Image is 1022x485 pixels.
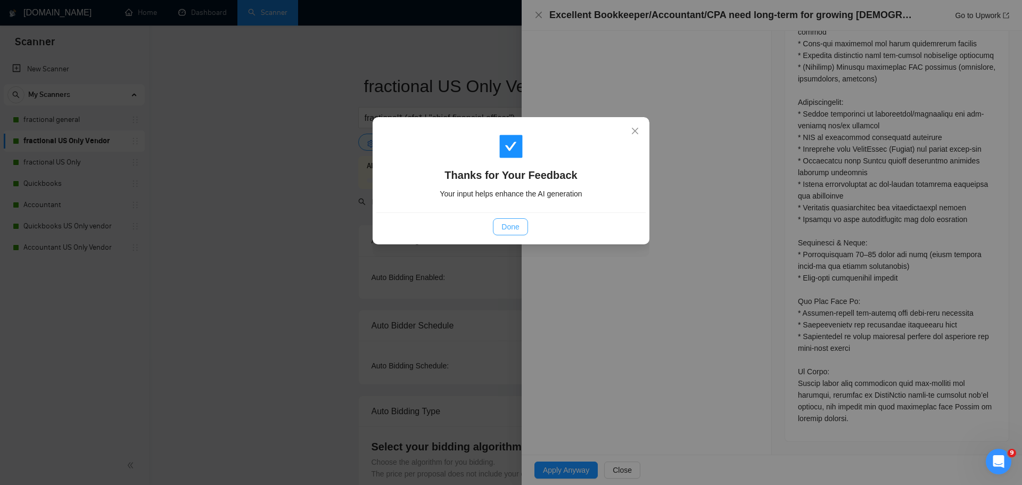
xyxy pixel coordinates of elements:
[621,117,649,146] button: Close
[631,127,639,135] span: close
[498,134,524,159] span: check-square
[440,190,582,198] span: Your input helps enhance the AI generation
[389,168,633,183] h4: Thanks for Your Feedback
[986,449,1011,474] iframe: Intercom live chat
[1008,449,1016,457] span: 9
[501,221,519,233] span: Done
[493,218,528,235] button: Done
